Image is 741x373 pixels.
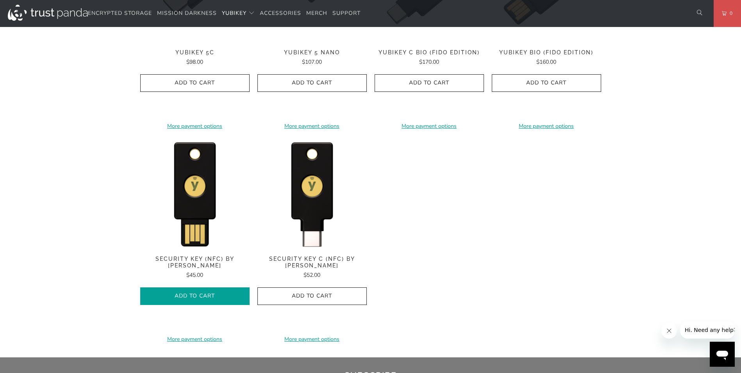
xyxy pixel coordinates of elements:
[260,9,301,17] span: Accessories
[157,9,217,17] span: Mission Darkness
[492,49,601,66] a: YubiKey Bio (FIDO Edition) $160.00
[727,9,733,18] span: 0
[680,321,735,339] iframe: Message from company
[375,49,484,66] a: YubiKey C Bio (FIDO Edition) $170.00
[266,80,359,86] span: Add to Cart
[257,287,367,305] button: Add to Cart
[302,58,322,66] span: $107.00
[186,58,203,66] span: $98.00
[222,4,255,23] summary: YubiKey
[419,58,439,66] span: $170.00
[257,122,367,131] a: More payment options
[140,335,250,344] a: More payment options
[536,58,556,66] span: $160.00
[257,256,367,269] span: Security Key C (NFC) by [PERSON_NAME]
[148,80,241,86] span: Add to Cart
[186,271,203,279] span: $45.00
[140,256,250,280] a: Security Key (NFC) by [PERSON_NAME] $45.00
[375,49,484,56] span: YubiKey C Bio (FIDO Edition)
[140,287,250,305] button: Add to Cart
[710,342,735,367] iframe: Button to launch messaging window
[88,4,152,23] a: Encrypted Storage
[260,4,301,23] a: Accessories
[332,4,361,23] a: Support
[140,74,250,92] button: Add to Cart
[383,80,476,86] span: Add to Cart
[140,138,250,248] a: Security Key (NFC) by Yubico - Trust Panda Security Key (NFC) by Yubico - Trust Panda
[266,293,359,299] span: Add to Cart
[492,74,601,92] button: Add to Cart
[257,138,367,248] img: Security Key C (NFC) by Yubico - Trust Panda
[222,9,246,17] span: YubiKey
[257,49,367,66] a: YubiKey 5 Nano $107.00
[140,256,250,269] span: Security Key (NFC) by [PERSON_NAME]
[140,122,250,131] a: More payment options
[8,5,88,21] img: Trust Panda Australia
[148,293,241,299] span: Add to Cart
[88,4,361,23] nav: Translation missing: en.navigation.header.main_nav
[257,256,367,280] a: Security Key C (NFC) by [PERSON_NAME] $52.00
[306,4,327,23] a: Merch
[375,74,484,92] button: Add to Cart
[306,9,327,17] span: Merch
[257,74,367,92] button: Add to Cart
[257,335,367,344] a: More payment options
[140,138,250,248] img: Security Key (NFC) by Yubico - Trust Panda
[88,9,152,17] span: Encrypted Storage
[492,122,601,131] a: More payment options
[140,49,250,56] span: YubiKey 5C
[157,4,217,23] a: Mission Darkness
[5,5,56,12] span: Hi. Need any help?
[375,122,484,131] a: More payment options
[304,271,320,279] span: $52.00
[140,49,250,66] a: YubiKey 5C $98.00
[332,9,361,17] span: Support
[257,49,367,56] span: YubiKey 5 Nano
[257,138,367,248] a: Security Key C (NFC) by Yubico - Trust Panda Security Key C (NFC) by Yubico - Trust Panda
[500,80,593,86] span: Add to Cart
[492,49,601,56] span: YubiKey Bio (FIDO Edition)
[661,323,677,339] iframe: Close message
